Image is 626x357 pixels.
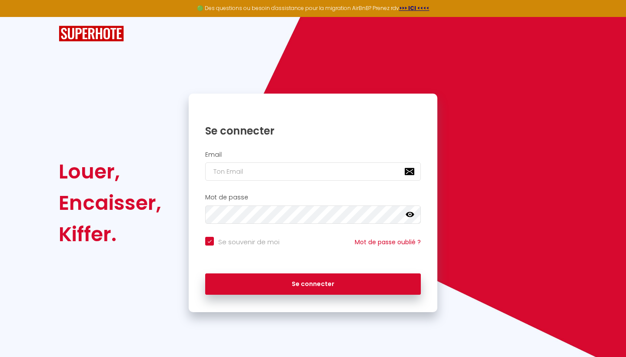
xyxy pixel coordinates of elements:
[59,187,161,219] div: Encaisser,
[355,238,421,246] a: Mot de passe oublié ?
[205,162,421,181] input: Ton Email
[59,156,161,187] div: Louer,
[399,4,430,12] a: >>> ICI <<<<
[205,124,421,138] h1: Se connecter
[205,273,421,295] button: Se connecter
[59,26,124,42] img: SuperHote logo
[205,151,421,158] h2: Email
[59,219,161,250] div: Kiffer.
[205,194,421,201] h2: Mot de passe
